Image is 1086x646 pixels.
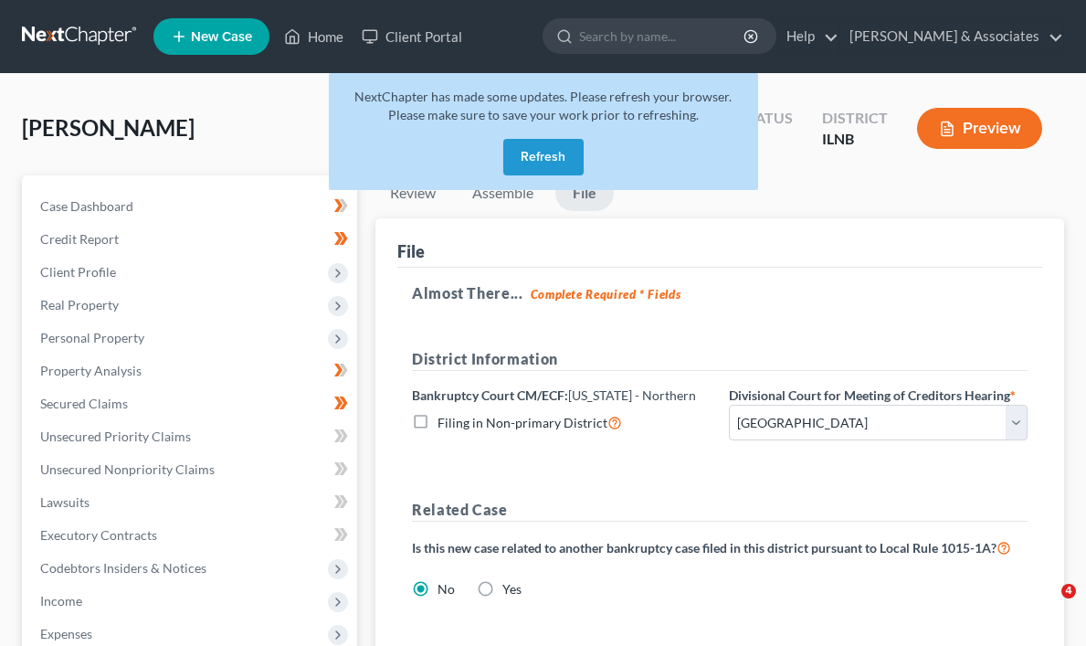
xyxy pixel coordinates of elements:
a: Executory Contracts [26,519,357,552]
strong: Complete Required * Fields [531,287,681,302]
span: Credit Report [40,231,119,247]
div: District [822,108,888,129]
a: Client Portal [353,20,471,53]
a: Unsecured Priority Claims [26,420,357,453]
a: Help [777,20,838,53]
span: Secured Claims [40,396,128,411]
span: Codebtors Insiders & Notices [40,560,206,576]
span: [US_STATE] - Northern [568,387,696,403]
span: Unsecured Nonpriority Claims [40,461,215,477]
label: Is this new case related to another bankruptcy case filed in this district pursuant to Local Rule... [412,536,1011,558]
span: Unsecured Priority Claims [40,429,191,444]
span: Personal Property [40,330,144,345]
span: New Case [191,30,252,44]
a: [PERSON_NAME] & Associates [840,20,1063,53]
span: Expenses [40,626,92,641]
a: Case Dashboard [26,190,357,223]
input: Search by name... [579,19,746,53]
span: 4 [1061,584,1076,598]
a: Home [275,20,353,53]
span: Filing in Non-primary District [438,415,607,430]
button: Preview [917,108,1042,149]
a: Credit Report [26,223,357,256]
div: Status [739,108,793,129]
a: Unsecured Nonpriority Claims [26,453,357,486]
h5: Related Case [412,499,1028,522]
div: File [397,240,425,262]
h5: Almost There... [412,282,1028,304]
span: [PERSON_NAME] [22,114,195,141]
span: Case Dashboard [40,198,133,214]
a: Secured Claims [26,387,357,420]
span: Yes [502,581,522,597]
span: Client Profile [40,264,116,280]
span: NextChapter has made some updates. Please refresh your browser. Please make sure to save your wor... [354,89,732,122]
span: No [438,581,455,597]
span: Lawsuits [40,494,90,510]
span: Real Property [40,297,119,312]
h5: District Information [412,348,1028,371]
span: Executory Contracts [40,527,157,543]
span: Property Analysis [40,363,142,378]
label: Divisional Court for Meeting of Creditors Hearing [729,386,1016,405]
div: ILNB [822,129,888,150]
span: Income [40,593,82,609]
a: Property Analysis [26,355,357,387]
button: Refresh [503,139,584,175]
a: Lawsuits [26,486,357,519]
label: Bankruptcy Court CM/ECF: [412,386,696,405]
iframe: Intercom live chat [1024,584,1068,628]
